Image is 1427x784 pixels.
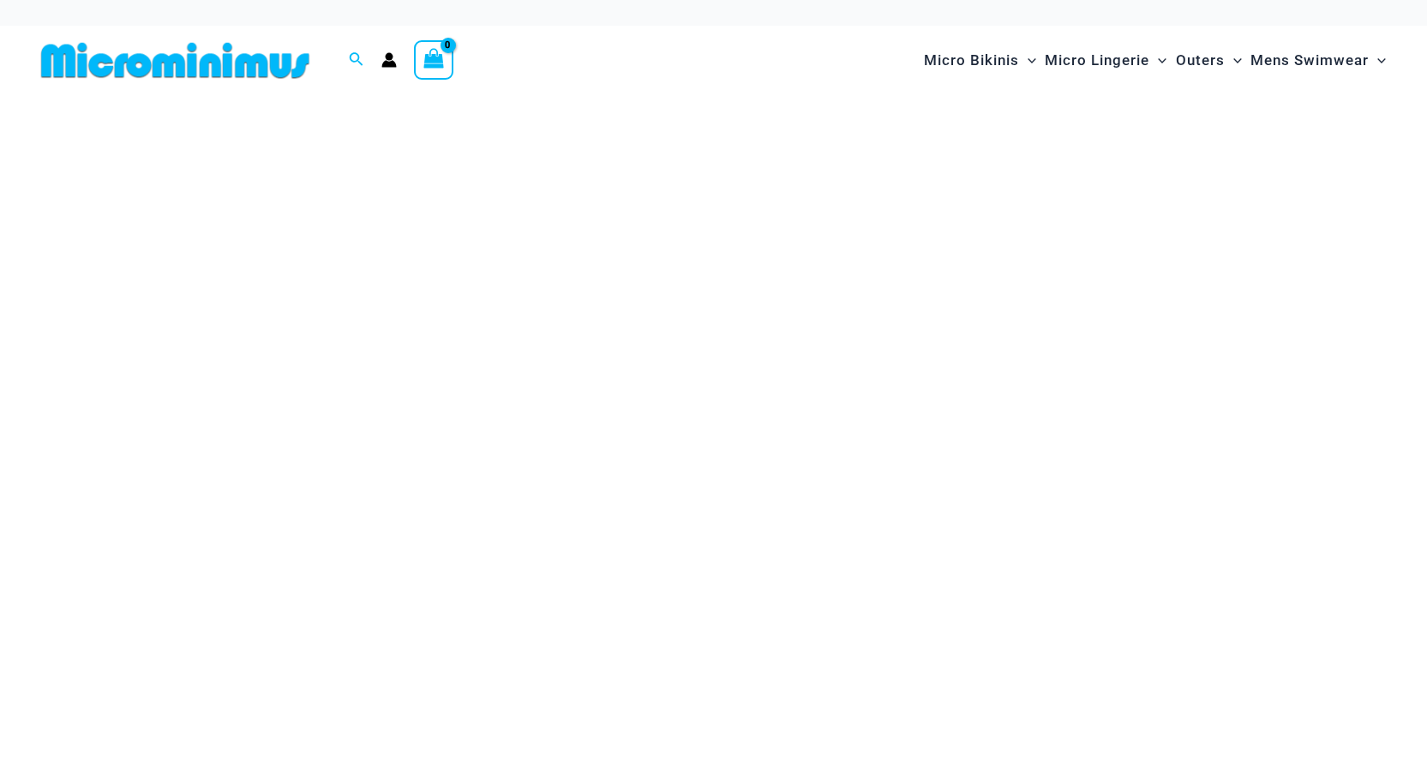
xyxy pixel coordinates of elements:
[1172,34,1246,87] a: OutersMenu ToggleMenu Toggle
[1040,34,1171,87] a: Micro LingerieMenu ToggleMenu Toggle
[381,52,397,68] a: Account icon link
[1019,39,1036,82] span: Menu Toggle
[1250,39,1369,82] span: Mens Swimwear
[917,32,1393,89] nav: Site Navigation
[1246,34,1390,87] a: Mens SwimwearMenu ToggleMenu Toggle
[349,50,364,71] a: Search icon link
[920,34,1040,87] a: Micro BikinisMenu ToggleMenu Toggle
[1225,39,1242,82] span: Menu Toggle
[414,40,453,80] a: View Shopping Cart, empty
[34,41,316,80] img: MM SHOP LOGO FLAT
[1045,39,1149,82] span: Micro Lingerie
[924,39,1019,82] span: Micro Bikinis
[1176,39,1225,82] span: Outers
[1369,39,1386,82] span: Menu Toggle
[1149,39,1166,82] span: Menu Toggle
